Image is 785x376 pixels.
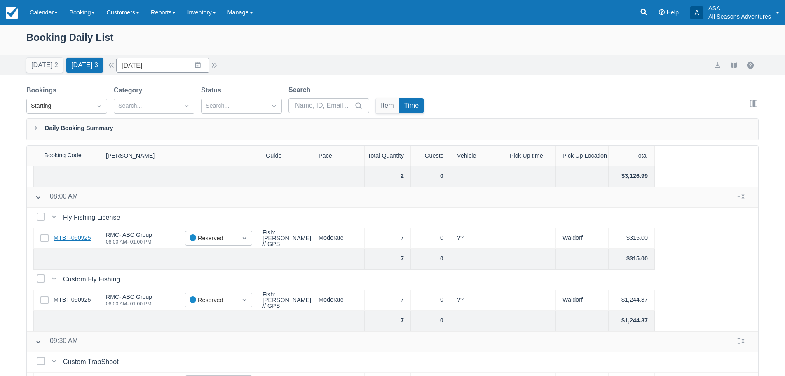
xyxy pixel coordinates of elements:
[295,98,353,113] input: Name, ID, Email...
[106,232,152,238] div: RMC- ABC Group
[106,301,152,306] div: 08:00 AM - 01:00 PM
[712,60,722,70] button: export
[411,249,450,270] div: 0
[27,146,99,166] div: Booking Code
[54,296,91,305] a: MTBT-090925
[63,213,123,222] div: Fly Fishing License
[190,234,233,243] div: Reserved
[450,146,503,166] div: Vehicle
[365,249,411,270] div: 7
[26,85,60,95] label: Bookings
[411,146,450,166] div: Guests
[399,98,424,113] button: Time
[116,58,209,73] input: Date
[556,146,609,166] div: Pick Up Location
[312,146,365,166] div: Pace
[32,190,81,205] button: 08:00 AM
[365,290,411,311] div: 7
[609,249,655,270] div: $315.00
[503,146,556,166] div: Pick Up time
[450,290,503,311] div: ??
[659,9,665,15] i: Help
[708,12,771,21] p: All Seasons Adventures
[556,228,609,249] div: Waldorf
[66,58,103,73] button: [DATE] 3
[270,102,278,110] span: Dropdown icon
[26,118,759,140] div: Daily Booking Summary
[609,311,655,331] div: $1,244.37
[31,102,88,111] div: Starting
[411,290,450,311] div: 0
[411,228,450,249] div: 0
[183,102,191,110] span: Dropdown icon
[6,7,18,19] img: checkfront-main-nav-mini-logo.png
[609,228,655,249] div: $315.00
[114,85,145,95] label: Category
[411,311,450,331] div: 0
[450,228,503,249] div: ??
[240,234,248,242] span: Dropdown icon
[106,294,152,300] div: RMC- ABC Group
[288,85,314,95] label: Search
[106,239,152,244] div: 08:00 AM - 01:00 PM
[376,98,399,113] button: Item
[262,291,311,309] div: Fish: [PERSON_NAME] // GPS
[190,296,233,305] div: Reserved
[95,102,103,110] span: Dropdown icon
[411,166,450,187] div: 0
[556,290,609,311] div: Waldorf
[690,6,703,19] div: A
[240,296,248,304] span: Dropdown icon
[54,234,91,243] a: MTBT-090925
[32,334,81,349] button: 09:30 AM
[609,146,655,166] div: Total
[365,311,411,331] div: 7
[312,228,365,249] div: Moderate
[365,146,411,166] div: Total Quantity
[365,166,411,187] div: 2
[201,85,225,95] label: Status
[26,58,63,73] button: [DATE] 2
[259,146,312,166] div: Guide
[708,4,771,12] p: ASA
[312,290,365,311] div: Moderate
[609,166,655,187] div: $3,126.99
[365,228,411,249] div: 7
[26,30,759,54] div: Booking Daily List
[63,274,123,284] div: Custom Fly Fishing
[262,229,311,247] div: Fish: [PERSON_NAME] // GPS
[63,357,122,367] div: Custom TrapShoot
[99,146,178,166] div: [PERSON_NAME]
[609,290,655,311] div: $1,244.37
[666,9,679,16] span: Help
